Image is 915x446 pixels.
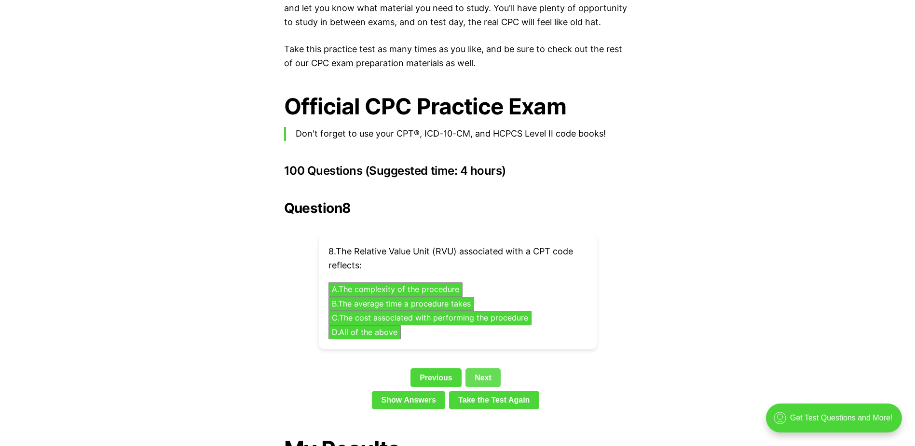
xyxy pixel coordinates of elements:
[284,94,631,119] h1: Official CPC Practice Exam
[449,391,539,409] a: Take the Test Again
[328,311,532,325] button: C.The cost associated with performing the procedure
[284,127,631,141] blockquote: Don't forget to use your CPT®, ICD-10-CM, and HCPCS Level II code books!
[328,282,463,297] button: A.The complexity of the procedure
[758,399,915,446] iframe: portal-trigger
[328,245,587,273] p: 8 . The Relative Value Unit (RVU) associated with a CPT code reflects:
[328,297,474,311] button: B.The average time a procedure takes
[284,42,631,70] p: Take this practice test as many times as you like, and be sure to check out the rest of our CPC e...
[372,391,445,409] a: Show Answers
[328,325,401,340] button: D.All of the above
[284,200,631,216] h2: Question 8
[410,368,462,387] a: Previous
[465,368,501,387] a: Next
[284,164,631,178] h3: 100 Questions (Suggested time: 4 hours)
